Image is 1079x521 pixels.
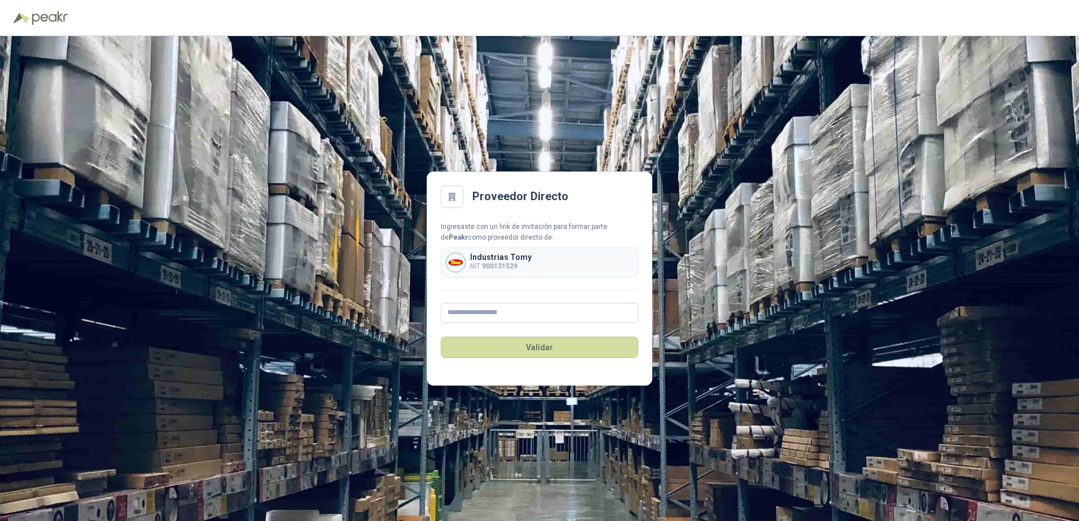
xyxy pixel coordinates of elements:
[449,233,468,241] b: Peakr
[446,253,465,272] img: Company Logo
[14,12,29,24] img: Logo
[470,253,532,261] p: Industrias Tomy
[482,262,517,270] b: 900131529
[470,261,532,272] p: NIT
[441,337,638,358] button: Validar
[32,11,68,25] img: Peakr
[472,188,568,205] h2: Proveedor Directo
[441,222,638,243] div: Ingresaste con un link de invitación para formar parte de como proveedor directo de:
